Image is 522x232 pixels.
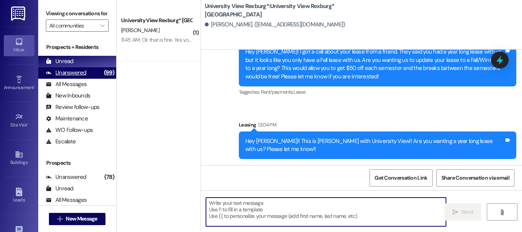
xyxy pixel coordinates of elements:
[461,208,473,216] span: Send
[46,173,86,181] div: Unanswered
[499,209,505,215] i: 
[239,121,516,131] div: Leasing
[11,6,27,21] img: ResiDesk Logo
[66,215,97,223] span: New Message
[256,121,276,129] div: 12:04 PM
[245,137,504,154] div: Hey [PERSON_NAME]!! This is [PERSON_NAME] with University View!! Are you wanting a year long leas...
[245,48,504,81] div: Hey [PERSON_NAME]! I got a call about your lease from a friend. They said you had a year long lea...
[121,27,159,34] span: [PERSON_NAME]
[4,148,34,169] a: Buildings
[121,36,217,43] div: 11:45 AM: Ok that is fine. Yes you can send it
[102,171,116,183] div: (78)
[46,57,73,65] div: Unread
[100,23,104,29] i: 
[57,216,63,222] i: 
[239,86,516,97] div: Tagged as:
[49,213,105,225] button: New Message
[4,35,34,56] a: Inbox
[38,159,116,167] div: Prospects
[205,21,345,29] div: [PERSON_NAME]. ([EMAIL_ADDRESS][DOMAIN_NAME])
[121,16,192,24] div: University View Rexburg* [GEOGRAPHIC_DATA]
[374,174,427,182] span: Get Conversation Link
[261,89,293,95] span: Rent/payments ,
[46,138,76,146] div: Escalate
[46,126,93,134] div: WO Follow-ups
[34,84,35,89] span: •
[102,67,116,79] div: (99)
[4,185,34,206] a: Leads
[46,80,87,88] div: All Messages
[46,196,87,204] div: All Messages
[441,174,509,182] span: Share Conversation via email
[38,43,116,51] div: Prospects + Residents
[46,8,109,19] label: Viewing conversations for
[436,169,514,187] button: Share Conversation via email
[46,185,73,193] div: Unread
[28,121,29,127] span: •
[452,209,458,215] i: 
[46,115,88,123] div: Maintenance
[370,169,432,187] button: Get Conversation Link
[49,19,96,32] input: All communities
[444,203,481,221] button: Send
[46,69,86,77] div: Unanswered
[46,92,90,100] div: New Inbounds
[205,2,358,19] b: University View Rexburg*: University View Rexburg* [GEOGRAPHIC_DATA]
[4,110,34,131] a: Site Visit •
[46,103,99,111] div: Review follow-ups
[293,89,306,95] span: Lease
